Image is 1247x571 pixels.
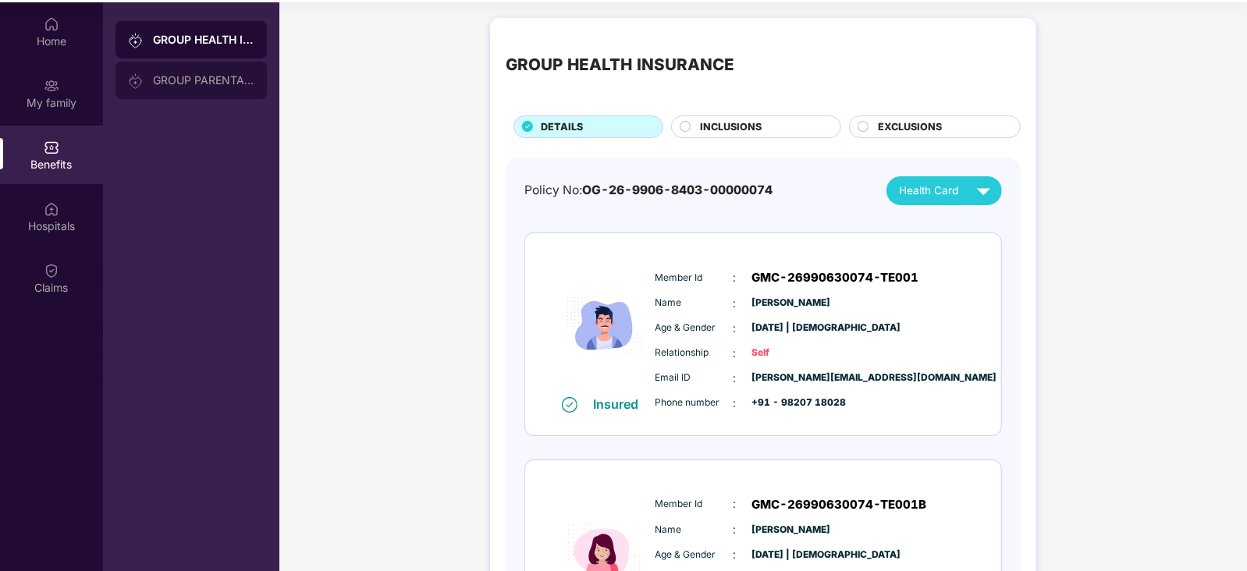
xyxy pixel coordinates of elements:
[752,523,830,537] span: [PERSON_NAME]
[655,523,734,537] span: Name
[752,296,830,310] span: [PERSON_NAME]
[582,183,773,197] span: OG-26-9906-8403-00000074
[752,321,830,335] span: [DATE] | [DEMOGRAPHIC_DATA]
[655,271,734,285] span: Member Id
[701,119,762,135] span: INCLUSIONS
[734,320,737,337] span: :
[734,269,737,286] span: :
[44,16,59,32] img: svg+xml;base64,PHN2ZyBpZD0iSG9tZSIgeG1sbnM9Imh0dHA6Ly93d3cudzMub3JnLzIwMDAvc3ZnIiB3aWR0aD0iMjAiIG...
[899,183,958,199] span: Health Card
[878,119,942,135] span: EXCLUSIONS
[153,74,254,87] div: GROUP PARENTAL POLICY
[655,548,734,562] span: Age & Gender
[541,119,583,135] span: DETAILS
[655,395,734,410] span: Phone number
[506,52,734,77] div: GROUP HEALTH INSURANCE
[44,78,59,94] img: svg+xml;base64,PHN2ZyB3aWR0aD0iMjAiIGhlaWdodD0iMjAiIHZpZXdCb3g9IjAgMCAyMCAyMCIgZmlsbD0ibm9uZSIgeG...
[593,396,648,412] div: Insured
[655,346,734,360] span: Relationship
[655,497,734,512] span: Member Id
[752,268,919,287] span: GMC-26990630074-TE001
[44,263,59,278] img: svg+xml;base64,PHN2ZyBpZD0iQ2xhaW0iIHhtbG5zPSJodHRwOi8vd3d3LnczLm9yZy8yMDAwL3N2ZyIgd2lkdGg9IjIwIi...
[562,397,577,413] img: svg+xml;base64,PHN2ZyB4bWxucz0iaHR0cDovL3d3dy53My5vcmcvMjAwMC9zdmciIHdpZHRoPSIxNiIgaGVpZ2h0PSIxNi...
[734,345,737,362] span: :
[44,201,59,217] img: svg+xml;base64,PHN2ZyBpZD0iSG9zcGl0YWxzIiB4bWxucz0iaHR0cDovL3d3dy53My5vcmcvMjAwMC9zdmciIHdpZHRoPS...
[44,140,59,155] img: svg+xml;base64,PHN2ZyBpZD0iQmVuZWZpdHMiIHhtbG5zPSJodHRwOi8vd3d3LnczLm9yZy8yMDAwL3N2ZyIgd2lkdGg9Ij...
[128,73,144,89] img: svg+xml;base64,PHN2ZyB3aWR0aD0iMjAiIGhlaWdodD0iMjAiIHZpZXdCb3g9IjAgMCAyMCAyMCIgZmlsbD0ibm9uZSIgeG...
[734,395,737,412] span: :
[752,371,830,385] span: [PERSON_NAME][EMAIL_ADDRESS][DOMAIN_NAME]
[752,495,927,514] span: GMC-26990630074-TE001B
[734,546,737,563] span: :
[734,495,737,512] span: :
[970,177,997,204] img: svg+xml;base64,PHN2ZyB4bWxucz0iaHR0cDovL3d3dy53My5vcmcvMjAwMC9zdmciIHZpZXdCb3g9IjAgMCAyNCAyNCIgd2...
[752,346,830,360] span: Self
[734,521,737,538] span: :
[655,321,734,335] span: Age & Gender
[734,295,737,312] span: :
[734,370,737,387] span: :
[153,32,254,48] div: GROUP HEALTH INSURANCE
[752,548,830,562] span: [DATE] | [DEMOGRAPHIC_DATA]
[752,395,830,410] span: +91 - 98207 18028
[655,296,734,310] span: Name
[558,255,652,395] img: icon
[886,176,1002,205] button: Health Card
[128,33,144,48] img: svg+xml;base64,PHN2ZyB3aWR0aD0iMjAiIGhlaWdodD0iMjAiIHZpZXdCb3g9IjAgMCAyMCAyMCIgZmlsbD0ibm9uZSIgeG...
[524,181,773,200] div: Policy No:
[655,371,734,385] span: Email ID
